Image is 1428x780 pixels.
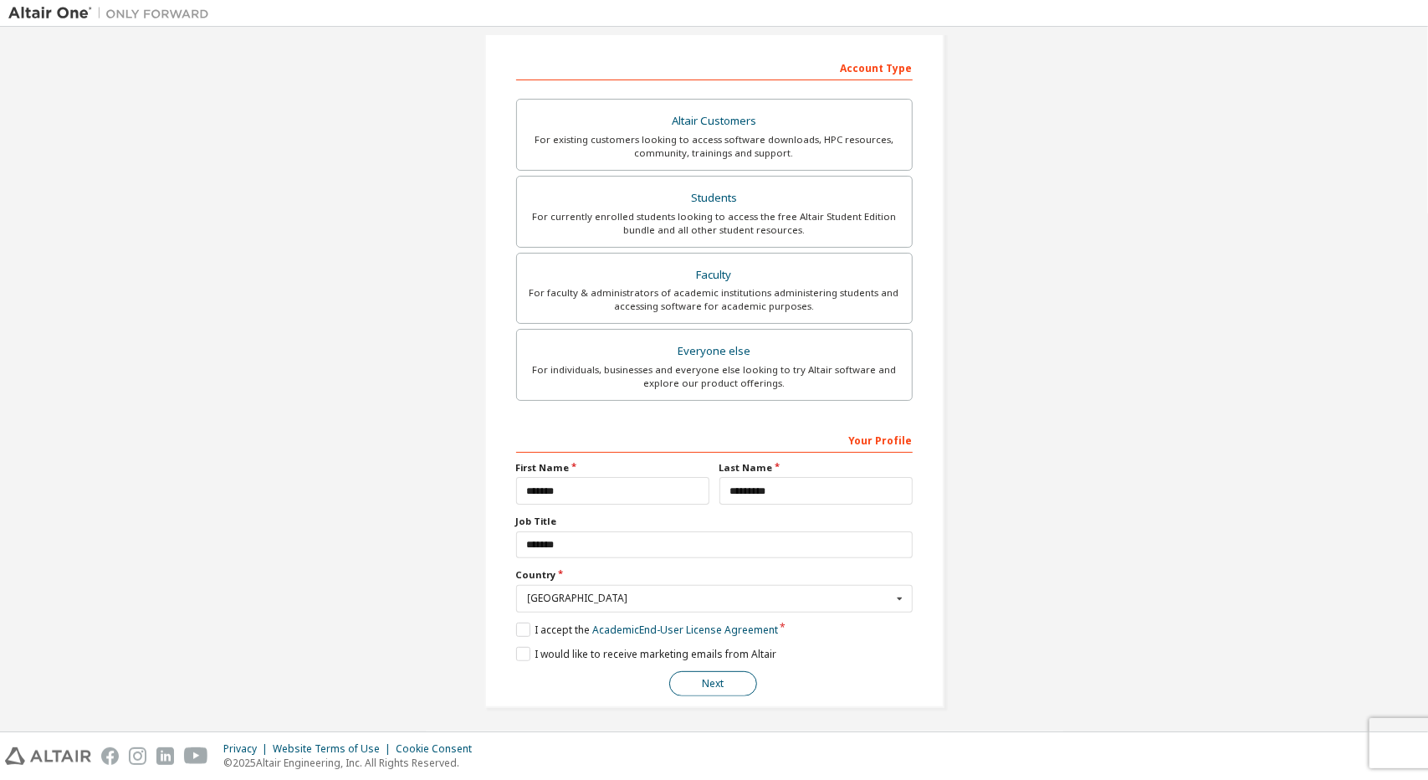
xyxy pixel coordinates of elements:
[184,747,208,765] img: youtube.svg
[516,568,913,582] label: Country
[528,593,892,603] div: [GEOGRAPHIC_DATA]
[396,742,482,756] div: Cookie Consent
[516,647,776,661] label: I would like to receive marketing emails from Altair
[527,340,902,363] div: Everyone else
[527,110,902,133] div: Altair Customers
[669,671,757,696] button: Next
[527,363,902,390] div: For individuals, businesses and everyone else looking to try Altair software and explore our prod...
[527,133,902,160] div: For existing customers looking to access software downloads, HPC resources, community, trainings ...
[5,747,91,765] img: altair_logo.svg
[719,461,913,475] label: Last Name
[223,742,273,756] div: Privacy
[516,54,913,80] div: Account Type
[516,426,913,453] div: Your Profile
[273,742,396,756] div: Website Terms of Use
[129,747,146,765] img: instagram.svg
[223,756,482,770] p: © 2025 Altair Engineering, Inc. All Rights Reserved.
[8,5,218,22] img: Altair One
[516,461,709,475] label: First Name
[527,286,902,313] div: For faculty & administrators of academic institutions administering students and accessing softwa...
[527,264,902,287] div: Faculty
[592,623,778,637] a: Academic End-User License Agreement
[101,747,119,765] img: facebook.svg
[516,515,913,528] label: Job Title
[516,623,778,637] label: I accept the
[156,747,174,765] img: linkedin.svg
[527,187,902,210] div: Students
[527,210,902,237] div: For currently enrolled students looking to access the free Altair Student Edition bundle and all ...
